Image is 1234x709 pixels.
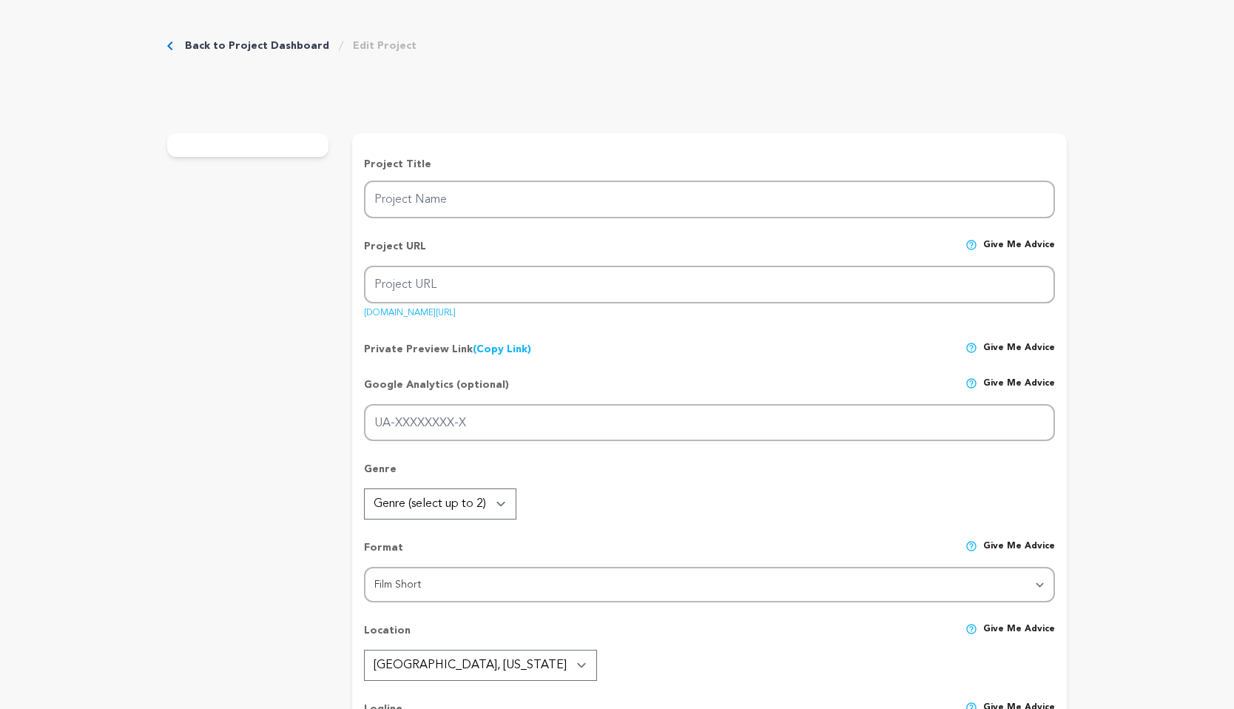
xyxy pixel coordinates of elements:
img: help-circle.svg [965,377,977,389]
span: Give me advice [983,623,1055,650]
p: Project URL [364,239,426,266]
img: help-circle.svg [965,540,977,552]
a: (Copy Link) [473,344,531,354]
a: Edit Project [353,38,417,53]
p: Private Preview Link [364,342,531,357]
p: Genre [364,462,1055,488]
input: Project URL [364,266,1055,303]
p: Format [364,540,403,567]
p: Google Analytics (optional) [364,377,509,404]
a: [DOMAIN_NAME][URL] [364,303,456,317]
p: Location [364,623,411,650]
img: help-circle.svg [965,239,977,251]
span: Give me advice [983,540,1055,567]
span: Give me advice [983,342,1055,357]
input: Project Name [364,181,1055,218]
input: UA-XXXXXXXX-X [364,404,1055,442]
img: help-circle.svg [965,623,977,635]
p: Project Title [364,157,1055,172]
div: Breadcrumb [167,38,417,53]
img: help-circle.svg [965,342,977,354]
a: Back to Project Dashboard [185,38,329,53]
span: Give me advice [983,239,1055,266]
span: Give me advice [983,377,1055,404]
